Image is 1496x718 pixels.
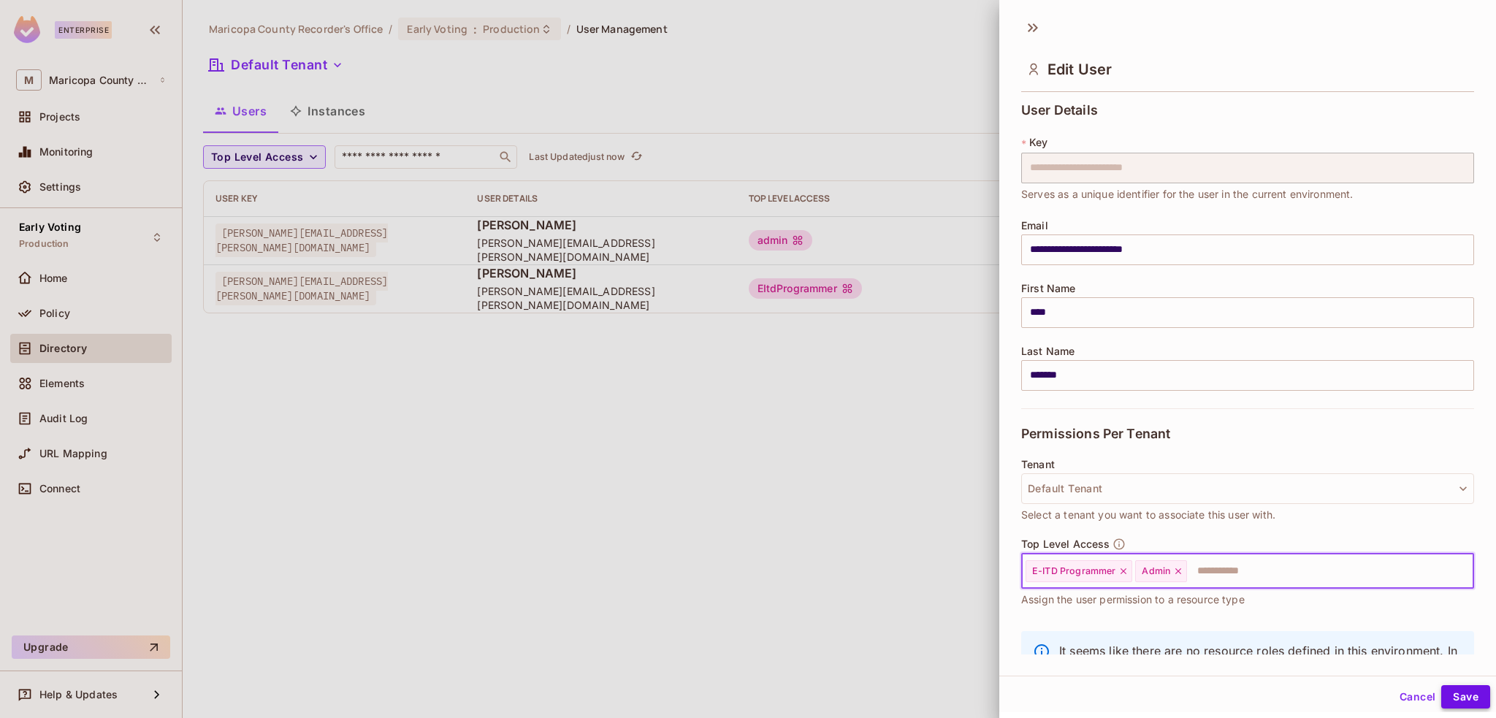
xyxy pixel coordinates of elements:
[1032,565,1115,577] span: E-ITD Programmer
[1394,685,1441,709] button: Cancel
[1021,283,1076,294] span: First Name
[1047,61,1112,78] span: Edit User
[1441,685,1490,709] button: Save
[1466,569,1469,572] button: Open
[1021,220,1048,232] span: Email
[1021,538,1110,550] span: Top Level Access
[1135,560,1187,582] div: Admin
[1021,592,1245,608] span: Assign the user permission to a resource type
[1026,560,1132,582] div: E-ITD Programmer
[1142,565,1170,577] span: Admin
[1021,459,1055,470] span: Tenant
[1021,103,1098,118] span: User Details
[1021,186,1354,202] span: Serves as a unique identifier for the user in the current environment.
[1021,507,1275,523] span: Select a tenant you want to associate this user with.
[1021,345,1075,357] span: Last Name
[1021,427,1170,441] span: Permissions Per Tenant
[1059,643,1462,691] p: It seems like there are no resource roles defined in this environment. In order to assign resourc...
[1029,137,1047,148] span: Key
[1021,473,1474,504] button: Default Tenant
